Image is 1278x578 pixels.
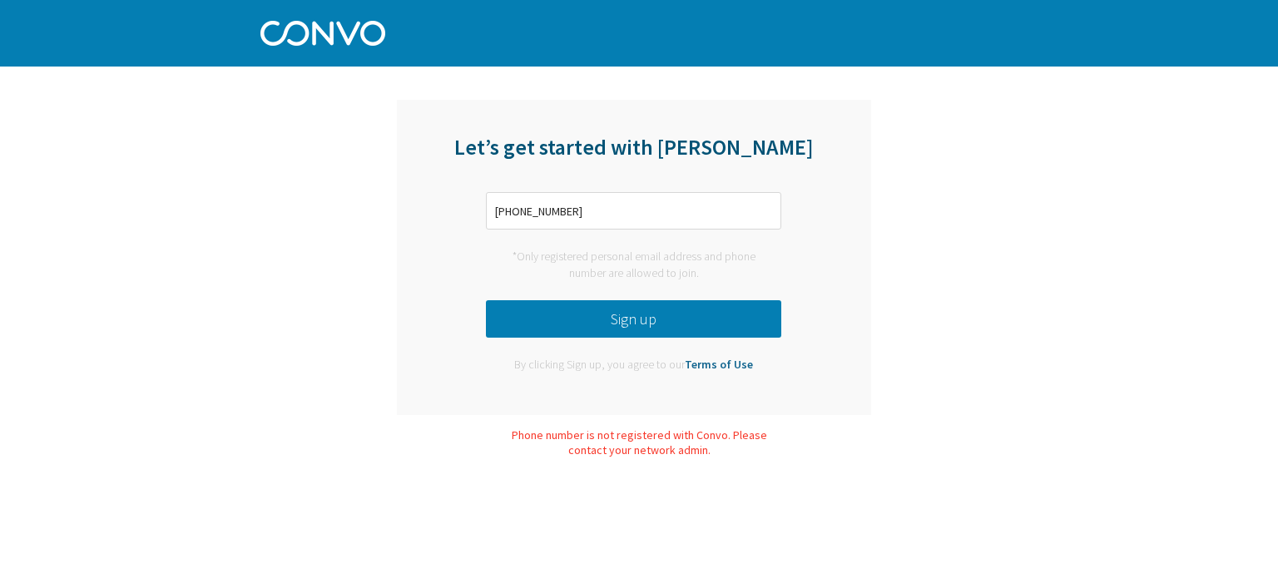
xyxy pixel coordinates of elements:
[685,357,753,372] a: Terms of Use
[502,357,765,373] div: By clicking Sign up, you agree to our
[486,192,781,230] input: Enter phone number or email address
[493,427,785,457] div: Phone number is not registered with Convo. Please contact your network admin.
[260,17,385,46] img: Convo Logo
[486,249,781,281] div: *Only registered personal email address and phone number are allowed to join.
[486,300,781,338] button: Sign up
[397,133,871,181] div: Let’s get started with [PERSON_NAME]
